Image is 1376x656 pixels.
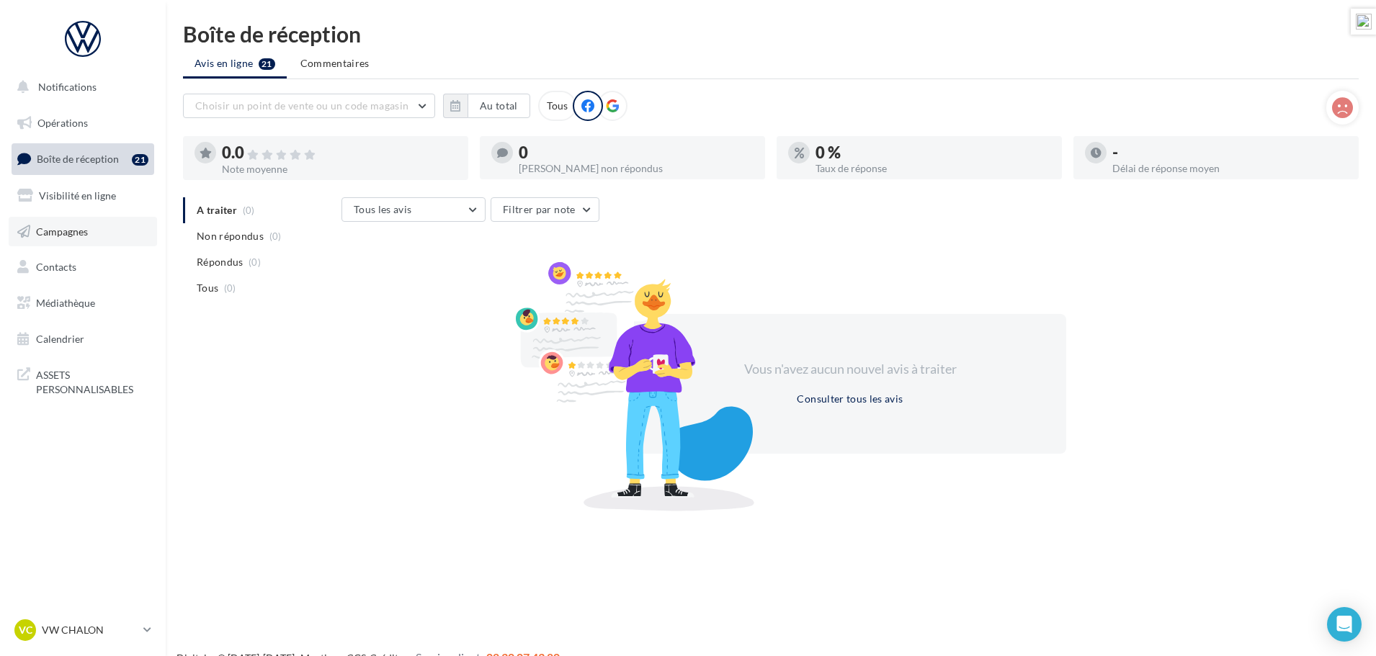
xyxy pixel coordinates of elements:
span: Tous les avis [354,203,412,215]
button: Choisir un point de vente ou un code magasin [183,94,435,118]
span: VC [19,623,32,637]
a: VC VW CHALON [12,616,154,644]
span: (0) [249,256,261,268]
span: (0) [224,282,236,294]
span: (0) [269,230,282,242]
div: Note moyenne [222,164,457,174]
a: Contacts [9,252,157,282]
span: Répondus [197,255,244,269]
p: VW CHALON [42,623,138,637]
div: 0.0 [222,145,457,161]
span: Commentaires [300,56,370,71]
span: Calendrier [36,333,84,345]
button: Notifications [9,72,151,102]
div: Boîte de réception [183,23,1359,45]
span: ASSETS PERSONNALISABLES [36,365,148,396]
a: Boîte de réception21 [9,143,157,174]
div: - [1112,145,1347,161]
div: Délai de réponse moyen [1112,163,1347,174]
button: Au total [468,94,530,118]
span: Choisir un point de vente ou un code magasin [195,99,408,112]
span: Boîte de réception [37,153,119,165]
div: 21 [132,154,148,166]
div: Taux de réponse [816,163,1050,174]
button: Tous les avis [341,197,486,222]
button: Au total [443,94,530,118]
span: Notifications [38,81,97,93]
a: Médiathèque [9,288,157,318]
a: Opérations [9,108,157,138]
span: Contacts [36,261,76,273]
span: Tous [197,281,218,295]
span: Non répondus [197,229,264,243]
span: Opérations [37,117,88,129]
span: Médiathèque [36,297,95,309]
button: Filtrer par note [491,197,599,222]
span: Campagnes [36,225,88,237]
div: 0 [519,145,754,161]
div: Open Intercom Messenger [1327,607,1362,642]
div: Vous n'avez aucun nouvel avis à traiter [726,360,974,379]
div: Tous [538,91,576,121]
div: 0 % [816,145,1050,161]
div: [PERSON_NAME] non répondus [519,163,754,174]
a: ASSETS PERSONNALISABLES [9,359,157,402]
a: Visibilité en ligne [9,181,157,211]
a: Calendrier [9,324,157,354]
a: Campagnes [9,217,157,247]
button: Consulter tous les avis [791,390,908,408]
span: Visibilité en ligne [39,189,116,202]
